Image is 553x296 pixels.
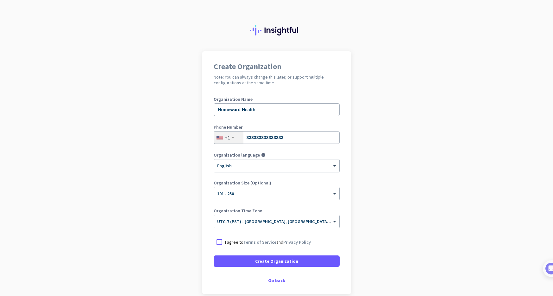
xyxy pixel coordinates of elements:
[214,125,340,129] label: Phone Number
[214,181,340,185] label: Organization Size (Optional)
[214,74,340,86] h2: Note: You can always change this later, or support multiple configurations at the same time
[225,134,230,141] div: +1
[214,63,340,70] h1: Create Organization
[214,278,340,283] div: Go back
[250,25,303,35] img: Insightful
[255,258,298,264] span: Create Organization
[214,255,340,267] button: Create Organization
[214,209,340,213] label: Organization Time Zone
[214,97,340,101] label: Organization Name
[283,239,311,245] a: Privacy Policy
[243,239,276,245] a: Terms of Service
[261,153,266,157] i: help
[214,103,340,116] input: What is the name of your organization?
[225,239,311,245] p: I agree to and
[214,131,340,144] input: 201-555-0123
[214,153,260,157] label: Organization language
